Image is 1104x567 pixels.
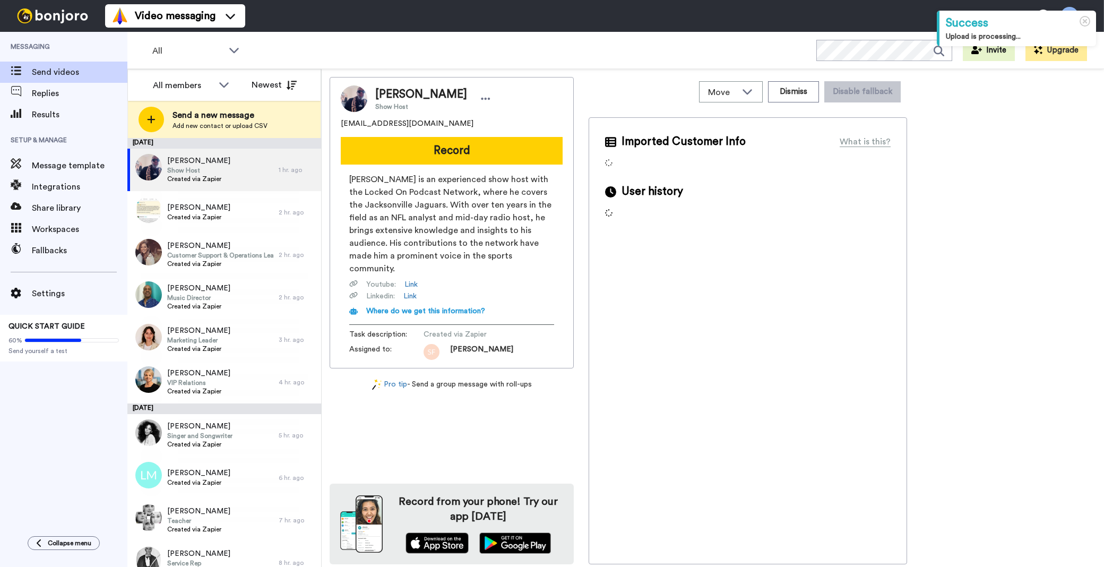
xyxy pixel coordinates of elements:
[279,208,316,217] div: 2 hr. ago
[167,506,230,517] span: [PERSON_NAME]
[768,81,819,102] button: Dismiss
[167,202,230,213] span: [PERSON_NAME]
[32,181,127,193] span: Integrations
[8,323,85,330] span: QUICK START GUIDE
[279,516,316,525] div: 7 hr. ago
[32,159,127,172] span: Message template
[349,173,554,275] span: [PERSON_NAME] is an experienced show host with the Locked On Podcast Network, where he covers the...
[279,293,316,302] div: 2 hr. ago
[32,202,127,214] span: Share library
[152,45,223,57] span: All
[172,122,268,130] span: Add new contact or upload CSV
[946,31,1090,42] div: Upload is processing...
[375,102,467,111] span: Show Host
[32,223,127,236] span: Workspaces
[279,336,316,344] div: 3 hr. ago
[167,525,230,534] span: Created via Zapier
[32,108,127,121] span: Results
[48,539,91,547] span: Collapse menu
[135,462,162,488] img: lm.png
[8,347,119,355] span: Send yourself a test
[8,336,22,345] span: 60%
[167,336,230,345] span: Marketing Leader
[135,154,162,181] img: 1cb2a047-9c42-4857-9fc1-47f82d945163.jpg
[479,532,551,554] img: playstore
[341,137,563,165] button: Record
[1025,40,1087,61] button: Upgrade
[28,536,100,550] button: Collapse menu
[366,307,485,315] span: Where do we get this information?
[372,379,407,390] a: Pro tip
[404,279,418,290] a: Link
[167,548,230,559] span: [PERSON_NAME]
[167,240,273,251] span: [PERSON_NAME]
[424,344,439,360] img: sf.png
[330,379,574,390] div: - Send a group message with roll-ups
[279,559,316,567] div: 8 hr. ago
[135,419,162,446] img: b7509e6b-3d7f-476c-a968-bf2ebbc6d5a0.jpg
[341,118,473,129] span: [EMAIL_ADDRESS][DOMAIN_NAME]
[135,239,162,265] img: e717405b-6066-4da5-bbf7-baf39106d4e8.jpg
[167,387,230,396] span: Created via Zapier
[111,7,128,24] img: vm-color.svg
[279,431,316,440] div: 5 hr. ago
[167,283,230,294] span: [PERSON_NAME]
[622,184,683,200] span: User history
[32,287,127,300] span: Settings
[167,379,230,387] span: VIP Relations
[424,329,524,340] span: Created via Zapier
[135,366,162,393] img: 48df4ddc-e301-449f-b198-b66643821015.jpg
[840,135,891,148] div: What is this?
[372,379,382,390] img: magic-wand.svg
[135,324,162,350] img: 4400f304-127b-4570-b35a-50dda3e163c4.jpg
[167,468,230,478] span: [PERSON_NAME]
[824,81,901,102] button: Disable fallback
[167,156,230,166] span: [PERSON_NAME]
[622,134,746,150] span: Imported Customer Info
[708,86,737,99] span: Move
[167,440,232,449] span: Created via Zapier
[244,74,305,96] button: Newest
[349,329,424,340] span: Task description :
[403,291,417,302] a: Link
[167,294,230,302] span: Music Director
[135,196,162,223] img: 09334bac-7f97-40dd-966c-650dee8ca49a.jpg
[167,213,230,221] span: Created via Zapier
[279,166,316,174] div: 1 hr. ago
[167,166,230,175] span: Show Host
[946,15,1090,31] div: Success
[167,175,230,183] span: Created via Zapier
[167,345,230,353] span: Created via Zapier
[167,368,230,379] span: [PERSON_NAME]
[167,421,232,432] span: [PERSON_NAME]
[167,478,230,487] span: Created via Zapier
[32,66,127,79] span: Send videos
[349,344,424,360] span: Assigned to:
[167,432,232,440] span: Singer and Songwriter
[13,8,92,23] img: bj-logo-header-white.svg
[341,85,367,112] img: Image of Tony Wiggins
[167,517,230,525] span: Teacher
[375,87,467,102] span: [PERSON_NAME]
[279,251,316,259] div: 2 hr. ago
[153,79,213,92] div: All members
[340,495,383,553] img: download
[32,244,127,257] span: Fallbacks
[167,302,230,311] span: Created via Zapier
[450,344,513,360] span: [PERSON_NAME]
[366,279,396,290] span: Youtube :
[167,251,273,260] span: Customer Support & Operations Leader
[963,40,1015,61] button: Invite
[135,281,162,308] img: 772d16ba-7e2b-4a22-bf52-1d2cea6c794b.jpg
[127,403,321,414] div: [DATE]
[366,291,395,302] span: Linkedin :
[135,504,162,531] img: fd1008c7-5cfd-451f-bc67-012ed3b27e46.jpg
[127,138,321,149] div: [DATE]
[279,474,316,482] div: 6 hr. ago
[172,109,268,122] span: Send a new message
[279,378,316,386] div: 4 hr. ago
[406,532,469,554] img: appstore
[167,260,273,268] span: Created via Zapier
[167,325,230,336] span: [PERSON_NAME]
[393,494,563,524] h4: Record from your phone! Try our app [DATE]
